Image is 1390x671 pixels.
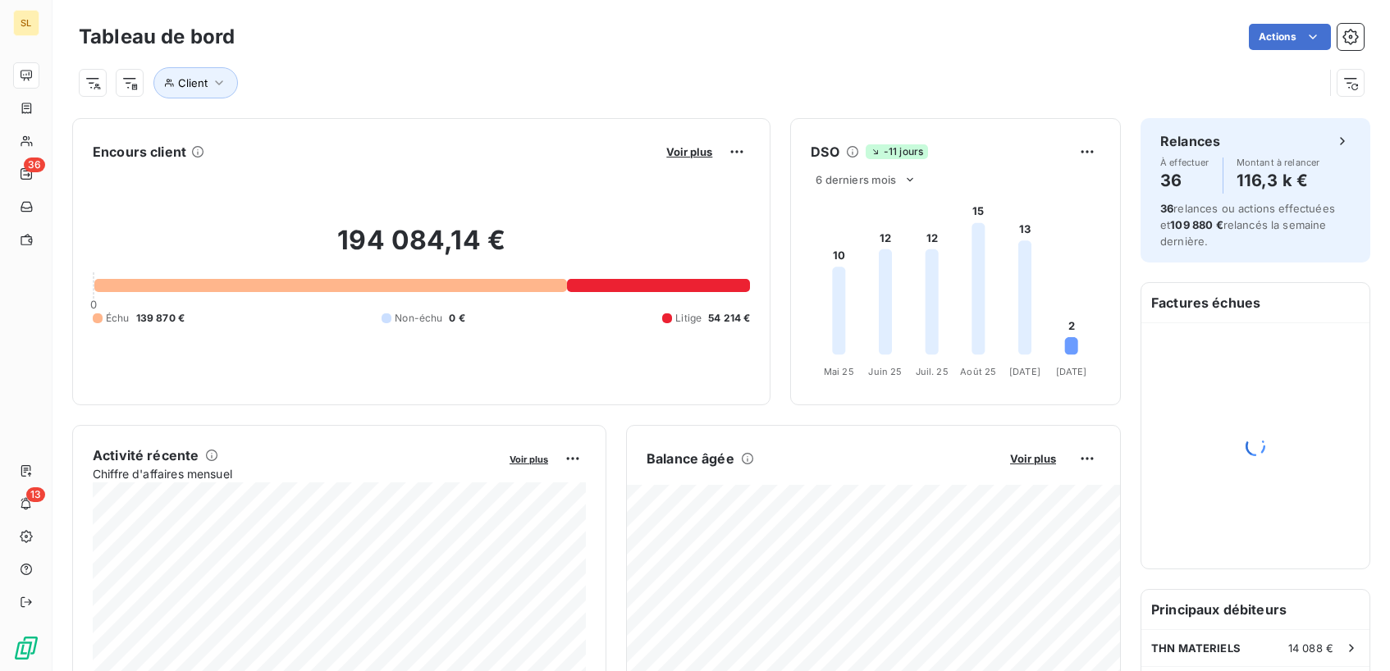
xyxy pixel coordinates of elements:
span: -11 jours [866,144,928,159]
span: Échu [106,311,130,326]
h6: DSO [811,142,839,162]
span: 36 [1160,202,1173,215]
div: SL [13,10,39,36]
span: 14 088 € [1288,641,1333,655]
span: Voir plus [510,454,548,465]
span: Non-échu [395,311,442,326]
h6: Factures échues [1141,283,1369,322]
h6: Balance âgée [647,449,734,468]
span: 54 214 € [708,311,750,326]
h6: Principaux débiteurs [1141,590,1369,629]
button: Client [153,67,238,98]
h4: 36 [1160,167,1209,194]
span: Voir plus [1010,452,1056,465]
h2: 194 084,14 € [93,224,750,273]
button: Voir plus [1005,451,1061,466]
span: Litige [675,311,702,326]
button: Voir plus [661,144,717,159]
span: 139 870 € [136,311,185,326]
h6: Activité récente [93,445,199,465]
tspan: Juil. 25 [916,366,949,377]
span: 109 880 € [1170,218,1223,231]
tspan: Août 25 [961,366,997,377]
button: Actions [1249,24,1331,50]
h6: Relances [1160,131,1220,151]
span: 6 derniers mois [816,173,896,186]
tspan: Mai 25 [824,366,854,377]
h4: 116,3 k € [1237,167,1320,194]
span: Chiffre d'affaires mensuel [93,465,498,482]
img: Logo LeanPay [13,635,39,661]
span: Client [178,76,208,89]
span: THN MATERIELS [1151,641,1241,655]
button: Voir plus [505,451,553,466]
span: Montant à relancer [1237,157,1320,167]
h3: Tableau de bord [79,22,235,52]
span: À effectuer [1160,157,1209,167]
span: 36 [24,157,45,172]
h6: Encours client [93,142,186,162]
tspan: Juin 25 [869,366,903,377]
span: 13 [26,487,45,502]
tspan: [DATE] [1009,366,1040,377]
span: Voir plus [666,145,712,158]
tspan: [DATE] [1056,366,1087,377]
span: 0 [90,298,97,311]
span: relances ou actions effectuées et relancés la semaine dernière. [1160,202,1335,248]
span: 0 € [449,311,464,326]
